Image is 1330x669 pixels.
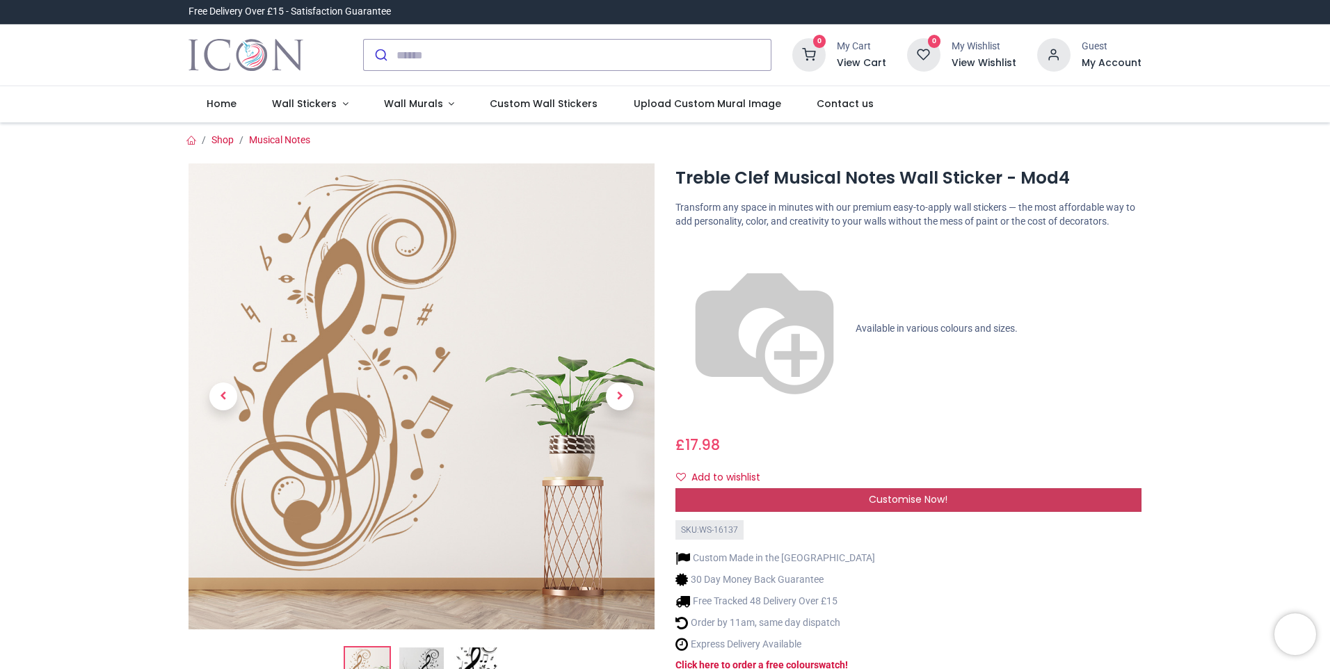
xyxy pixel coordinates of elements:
[211,134,234,145] a: Shop
[675,594,875,608] li: Free Tracked 48 Delivery Over £15
[207,97,237,111] span: Home
[928,35,941,48] sup: 0
[209,382,237,410] span: Previous
[837,56,886,70] a: View Cart
[675,572,875,587] li: 30 Day Money Back Guarantee
[189,5,391,19] div: Free Delivery Over £15 - Satisfaction Guarantee
[634,97,781,111] span: Upload Custom Mural Image
[606,382,634,410] span: Next
[1082,40,1141,54] div: Guest
[675,240,854,418] img: color-wheel.png
[675,520,744,540] div: SKU: WS-16137
[364,40,396,70] button: Submit
[675,637,875,652] li: Express Delivery Available
[675,615,875,630] li: Order by 11am, same day dispatch
[384,97,443,111] span: Wall Murals
[813,35,826,48] sup: 0
[249,134,310,145] a: Musical Notes
[685,435,720,455] span: 17.98
[952,40,1016,54] div: My Wishlist
[817,97,874,111] span: Contact us
[272,97,337,111] span: Wall Stickers
[1274,613,1316,655] iframe: Brevo live chat
[189,35,303,74] a: Logo of Icon Wall Stickers
[676,472,686,482] i: Add to wishlist
[585,234,655,560] a: Next
[856,322,1018,333] span: Available in various colours and sizes.
[849,5,1141,19] iframe: Customer reviews powered by Trustpilot
[189,163,655,629] img: Treble Clef Musical Notes Wall Sticker - Mod4
[189,234,258,560] a: Previous
[366,86,472,122] a: Wall Murals
[675,466,772,490] button: Add to wishlistAdd to wishlist
[490,97,598,111] span: Custom Wall Stickers
[907,49,940,60] a: 0
[675,166,1141,190] h1: Treble Clef Musical Notes Wall Sticker - Mod4
[189,35,303,74] img: Icon Wall Stickers
[1082,56,1141,70] a: My Account
[792,49,826,60] a: 0
[869,492,947,506] span: Customise Now!
[837,40,886,54] div: My Cart
[254,86,366,122] a: Wall Stickers
[952,56,1016,70] a: View Wishlist
[675,551,875,565] li: Custom Made in the [GEOGRAPHIC_DATA]
[675,201,1141,228] p: Transform any space in minutes with our premium easy-to-apply wall stickers — the most affordable...
[675,435,720,455] span: £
